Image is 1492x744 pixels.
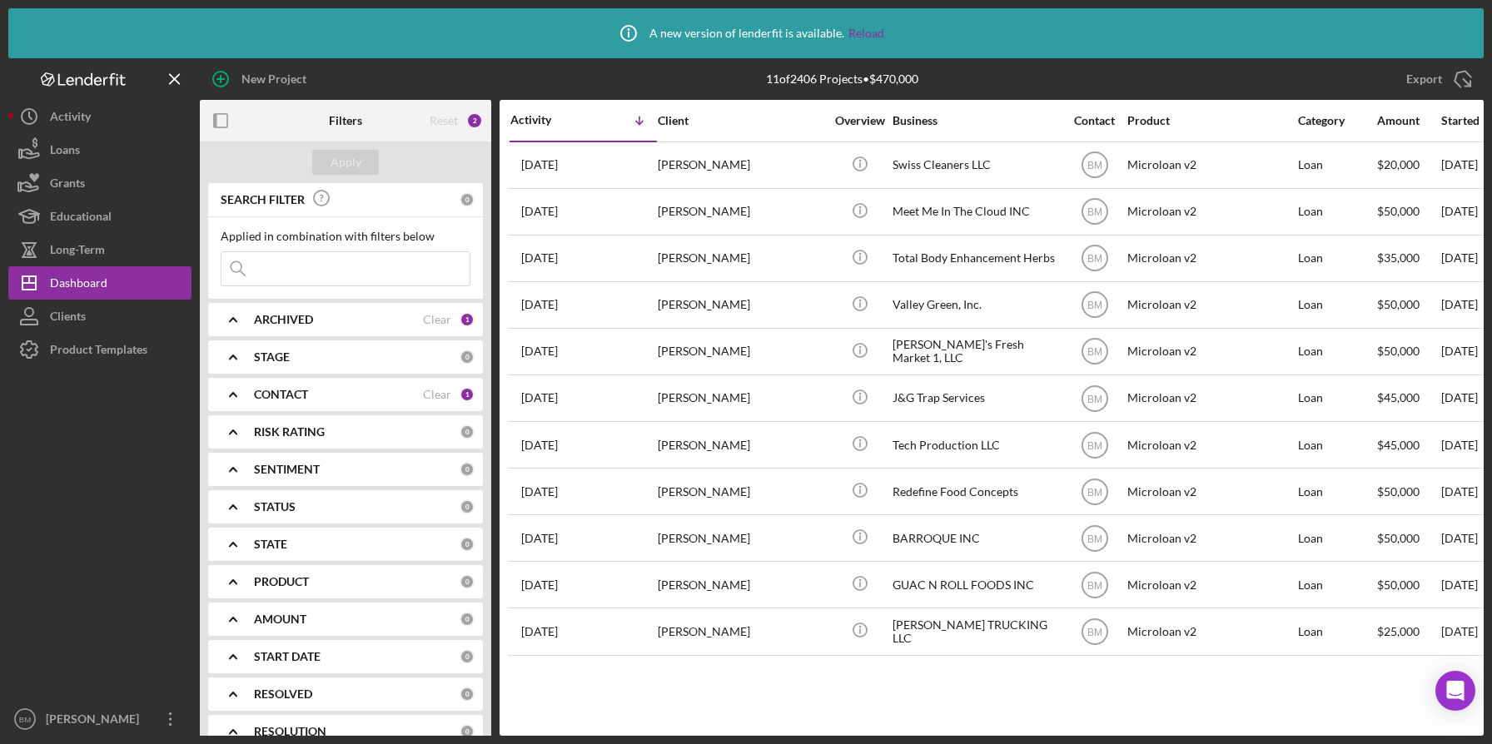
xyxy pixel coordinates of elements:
[460,537,475,552] div: 0
[460,687,475,702] div: 0
[8,233,191,266] button: Long-Term
[1377,376,1440,420] div: $45,000
[254,650,321,663] b: START DATE
[1377,114,1440,127] div: Amount
[1087,486,1102,498] text: BM
[1127,376,1294,420] div: Microloan v2
[8,133,191,166] button: Loans
[1377,609,1440,653] div: $25,000
[893,114,1059,127] div: Business
[1298,376,1375,420] div: Loan
[1127,143,1294,187] div: Microloan v2
[521,345,558,358] time: 2025-08-01 21:40
[893,283,1059,327] div: Valley Green, Inc.
[521,532,558,545] time: 2025-07-17 01:09
[331,150,361,175] div: Apply
[658,330,824,374] div: [PERSON_NAME]
[1377,423,1440,467] div: $45,000
[1127,190,1294,234] div: Microloan v2
[1127,236,1294,280] div: Microloan v2
[521,158,558,171] time: 2025-08-06 23:19
[8,333,191,366] a: Product Templates
[521,391,558,404] time: 2025-07-31 00:11
[50,333,147,370] div: Product Templates
[1298,469,1375,513] div: Loan
[1298,609,1375,653] div: Loan
[893,236,1059,280] div: Total Body Enhancement Herbs
[1406,62,1442,96] div: Export
[1377,190,1440,234] div: $50,000
[766,72,918,86] div: 11 of 2406 Projects • $470,000
[1127,423,1294,467] div: Microloan v2
[254,613,306,626] b: AMOUNT
[8,266,191,300] a: Dashboard
[893,469,1059,513] div: Redefine Food Concepts
[1298,283,1375,327] div: Loan
[1298,516,1375,560] div: Loan
[329,114,362,127] b: Filters
[1435,671,1475,711] div: Open Intercom Messenger
[1298,143,1375,187] div: Loan
[1390,62,1484,96] button: Export
[608,12,884,54] div: A new version of lenderfit is available.
[254,500,296,513] b: STATUS
[893,190,1059,234] div: Meet Me In The Cloud INC
[221,230,470,243] div: Applied in combination with filters below
[460,462,475,477] div: 0
[1127,114,1294,127] div: Product
[1087,253,1102,265] text: BM
[8,300,191,333] button: Clients
[658,376,824,420] div: [PERSON_NAME]
[50,100,91,137] div: Activity
[254,425,325,439] b: RISK RATING
[460,192,475,207] div: 0
[658,423,824,467] div: [PERSON_NAME]
[8,100,191,133] button: Activity
[50,166,85,204] div: Grants
[254,313,313,326] b: ARCHIVED
[1087,393,1102,404] text: BM
[254,350,290,364] b: STAGE
[521,251,558,265] time: 2025-08-06 02:01
[658,143,824,187] div: [PERSON_NAME]
[254,575,309,588] b: PRODUCT
[1127,330,1294,374] div: Microloan v2
[254,388,308,401] b: CONTACT
[893,516,1059,560] div: BARROQUE INC
[893,330,1059,374] div: [PERSON_NAME]'s Fresh Market 1, LLC
[828,114,891,127] div: Overview
[1063,114,1126,127] div: Contact
[893,376,1059,420] div: J&G Trap Services
[521,439,558,452] time: 2025-07-30 19:33
[1298,114,1375,127] div: Category
[1298,236,1375,280] div: Loan
[1377,143,1440,187] div: $20,000
[658,469,824,513] div: [PERSON_NAME]
[241,62,306,96] div: New Project
[1377,563,1440,607] div: $50,000
[460,350,475,365] div: 0
[460,387,475,402] div: 1
[893,423,1059,467] div: Tech Production LLC
[658,283,824,327] div: [PERSON_NAME]
[254,687,312,701] b: RESOLVED
[1087,579,1102,591] text: BM
[50,200,112,237] div: Educational
[1127,283,1294,327] div: Microloan v2
[658,563,824,607] div: [PERSON_NAME]
[460,574,475,589] div: 0
[1087,439,1102,451] text: BM
[50,133,80,171] div: Loans
[50,266,107,304] div: Dashboard
[1377,236,1440,280] div: $35,000
[42,702,150,740] div: [PERSON_NAME]
[1087,206,1102,218] text: BM
[1087,300,1102,311] text: BM
[1087,533,1102,544] text: BM
[1127,516,1294,560] div: Microloan v2
[658,236,824,280] div: [PERSON_NAME]
[1127,609,1294,653] div: Microloan v2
